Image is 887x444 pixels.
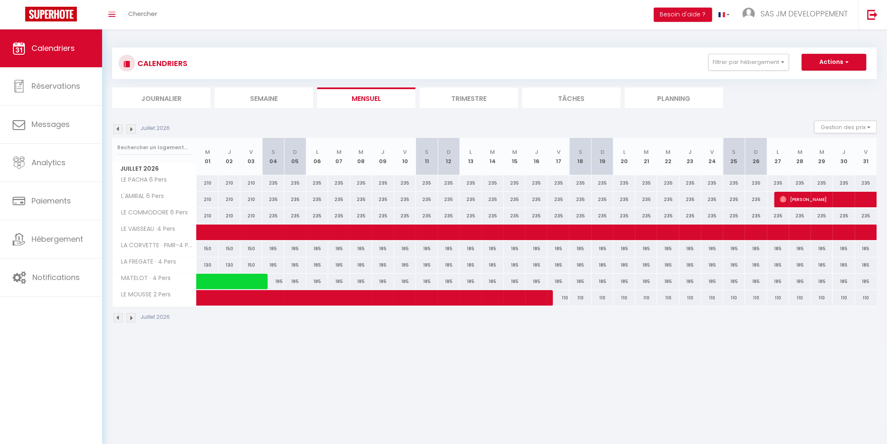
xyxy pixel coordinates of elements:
[657,241,679,256] div: 185
[438,208,460,224] div: 235
[197,208,218,224] div: 210
[240,138,262,175] th: 03
[240,208,262,224] div: 210
[679,274,701,289] div: 185
[306,175,328,191] div: 235
[306,192,328,207] div: 235
[701,138,723,175] th: 24
[114,257,179,267] span: LA FREGATE · 4 Pers
[32,157,66,168] span: Analytics
[240,257,262,273] div: 150
[284,208,306,224] div: 235
[350,138,372,175] th: 08
[381,148,384,156] abbr: J
[679,257,701,273] div: 185
[394,274,416,289] div: 185
[218,192,240,207] div: 210
[592,138,613,175] th: 19
[811,257,833,273] div: 185
[723,290,745,306] div: 110
[262,192,284,207] div: 235
[482,208,504,224] div: 235
[316,148,318,156] abbr: L
[114,192,166,201] span: L'AMIRAL 6 Pers
[701,257,723,273] div: 185
[460,138,482,175] th: 13
[262,138,284,175] th: 04
[317,87,416,108] li: Mensuel
[141,313,170,321] p: Juillet 2026
[811,138,833,175] th: 29
[635,241,657,256] div: 185
[522,87,621,108] li: Tâches
[592,175,613,191] div: 235
[789,208,811,224] div: 235
[557,148,561,156] abbr: V
[547,192,569,207] div: 235
[32,43,75,53] span: Calendriers
[701,175,723,191] div: 235
[482,192,504,207] div: 235
[754,148,758,156] abbr: D
[701,241,723,256] div: 185
[504,175,526,191] div: 235
[460,175,482,191] div: 235
[811,175,833,191] div: 235
[814,121,877,133] button: Gestion des prix
[767,274,789,289] div: 185
[218,208,240,224] div: 210
[613,241,635,256] div: 185
[460,208,482,224] div: 235
[350,192,372,207] div: 235
[592,192,613,207] div: 235
[460,274,482,289] div: 185
[372,208,394,224] div: 235
[657,257,679,273] div: 185
[328,208,350,224] div: 235
[526,192,547,207] div: 235
[579,148,582,156] abbr: S
[262,208,284,224] div: 235
[613,138,635,175] th: 20
[635,274,657,289] div: 185
[262,241,284,256] div: 185
[745,257,767,273] div: 185
[811,241,833,256] div: 185
[666,148,671,156] abbr: M
[490,148,495,156] abbr: M
[745,274,767,289] div: 185
[819,148,824,156] abbr: M
[833,257,855,273] div: 185
[372,241,394,256] div: 185
[613,290,635,306] div: 110
[745,175,767,191] div: 235
[197,257,218,273] div: 130
[416,192,438,207] div: 235
[592,290,613,306] div: 110
[761,8,848,19] span: SAS JM DEVELOPPEMENT
[271,148,275,156] abbr: S
[547,257,569,273] div: 185
[657,138,679,175] th: 22
[284,138,306,175] th: 05
[306,138,328,175] th: 06
[425,148,429,156] abbr: S
[789,175,811,191] div: 235
[218,257,240,273] div: 130
[679,208,701,224] div: 235
[284,257,306,273] div: 185
[306,274,328,289] div: 185
[197,138,218,175] th: 01
[482,175,504,191] div: 235
[394,192,416,207] div: 235
[141,124,170,132] p: Juillet 2026
[262,274,284,289] div: 185
[635,138,657,175] th: 21
[679,175,701,191] div: 235
[394,138,416,175] th: 10
[372,175,394,191] div: 235
[798,148,803,156] abbr: M
[811,274,833,289] div: 185
[711,148,714,156] abbr: V
[789,241,811,256] div: 185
